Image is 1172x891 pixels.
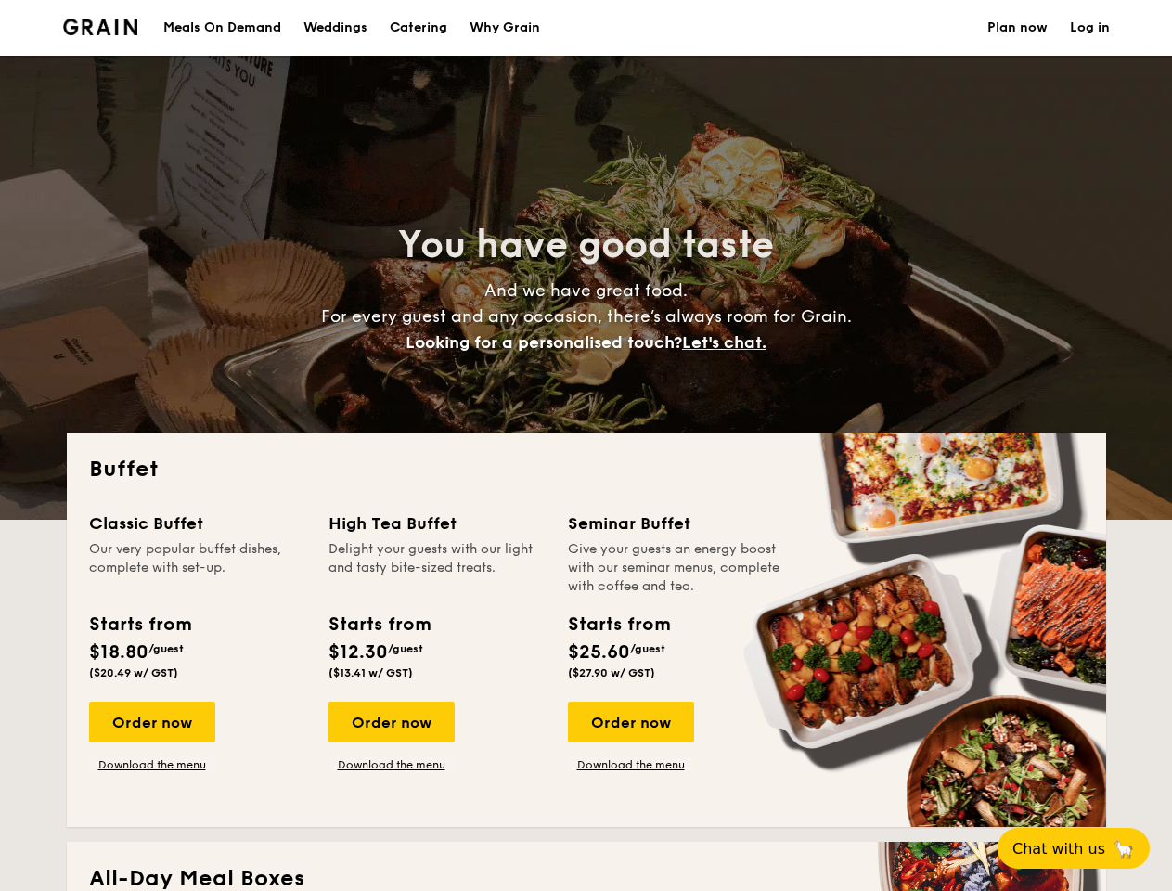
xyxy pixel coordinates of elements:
[89,702,215,742] div: Order now
[568,702,694,742] div: Order now
[568,757,694,772] a: Download the menu
[568,510,785,536] div: Seminar Buffet
[89,641,148,664] span: $18.80
[63,19,138,35] img: Grain
[406,332,682,353] span: Looking for a personalised touch?
[328,540,546,596] div: Delight your guests with our light and tasty bite-sized treats.
[89,455,1084,484] h2: Buffet
[568,641,630,664] span: $25.60
[1113,838,1135,859] span: 🦙
[89,540,306,596] div: Our very popular buffet dishes, complete with set-up.
[328,641,388,664] span: $12.30
[328,611,430,639] div: Starts from
[328,510,546,536] div: High Tea Buffet
[89,611,190,639] div: Starts from
[89,510,306,536] div: Classic Buffet
[998,828,1150,869] button: Chat with us🦙
[630,642,665,655] span: /guest
[398,223,774,267] span: You have good taste
[388,642,423,655] span: /guest
[568,666,655,679] span: ($27.90 w/ GST)
[1012,840,1105,858] span: Chat with us
[568,611,669,639] div: Starts from
[89,666,178,679] span: ($20.49 w/ GST)
[682,332,766,353] span: Let's chat.
[63,19,138,35] a: Logotype
[89,757,215,772] a: Download the menu
[328,757,455,772] a: Download the menu
[568,540,785,596] div: Give your guests an energy boost with our seminar menus, complete with coffee and tea.
[321,280,852,353] span: And we have great food. For every guest and any occasion, there’s always room for Grain.
[148,642,184,655] span: /guest
[328,702,455,742] div: Order now
[328,666,413,679] span: ($13.41 w/ GST)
